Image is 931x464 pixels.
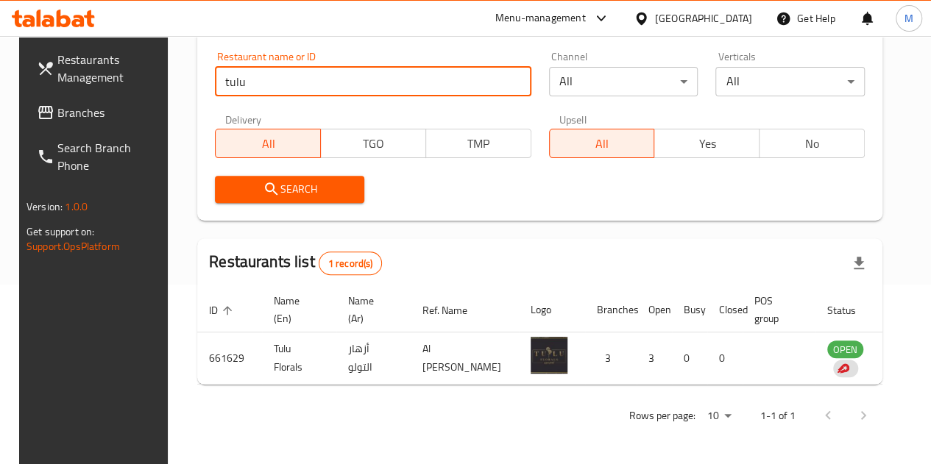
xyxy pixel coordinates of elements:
td: أزهار التولو [336,332,411,385]
label: Delivery [225,114,262,124]
span: OPEN [827,341,863,358]
span: M [905,10,913,26]
span: All [556,133,649,154]
p: 1-1 of 1 [760,407,796,425]
button: Yes [654,129,760,158]
span: ID [209,301,237,319]
p: Rows per page: [629,407,695,425]
span: Ref. Name [422,301,486,319]
img: delivery hero logo [836,362,849,375]
th: Logo [519,288,585,332]
div: Rows per page: [701,405,737,427]
span: Restaurants Management [57,51,163,86]
div: [GEOGRAPHIC_DATA] [655,10,752,26]
span: Name (Ar) [348,292,393,327]
a: Support.OpsPlatform [26,237,120,256]
span: 1 record(s) [319,257,382,271]
th: Open [637,288,672,332]
a: Restaurants Management [25,42,174,95]
span: Branches [57,104,163,121]
button: All [549,129,655,158]
td: Al [PERSON_NAME] [411,332,519,385]
div: All [549,67,698,96]
a: Branches [25,95,174,130]
button: TGO [320,129,426,158]
button: TMP [425,129,531,158]
div: Indicates that the vendor menu management has been moved to DH Catalog service [833,360,858,377]
span: TMP [432,133,525,154]
div: OPEN [827,340,863,358]
span: Version: [26,197,63,216]
span: Get support on: [26,222,94,241]
h2: Restaurant search [215,16,865,38]
h2: Restaurants list [209,251,382,275]
span: Status [827,301,875,319]
div: All [715,67,865,96]
label: Upsell [559,114,587,124]
a: Search Branch Phone [25,130,174,183]
div: Export file [841,246,877,281]
th: Busy [672,288,707,332]
td: 3 [637,332,672,385]
img: Tulu Florals [531,337,567,374]
span: Search Branch Phone [57,139,163,174]
span: POS group [754,292,798,327]
span: 1.0.0 [65,197,88,216]
button: Search [215,176,364,203]
span: Yes [660,133,754,154]
th: Closed [707,288,743,332]
button: No [759,129,865,158]
td: 3 [585,332,637,385]
span: Name (En) [274,292,319,327]
td: 661629 [197,332,262,385]
span: No [765,133,859,154]
th: Branches [585,288,637,332]
span: Search [227,180,353,199]
input: Search for restaurant name or ID.. [215,67,531,96]
td: 0 [672,332,707,385]
div: Menu-management [495,10,586,27]
td: Tulu Florals [262,332,336,385]
span: All [222,133,315,154]
button: All [215,129,321,158]
span: TGO [327,133,420,154]
div: Total records count [319,251,383,275]
td: 0 [707,332,743,385]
